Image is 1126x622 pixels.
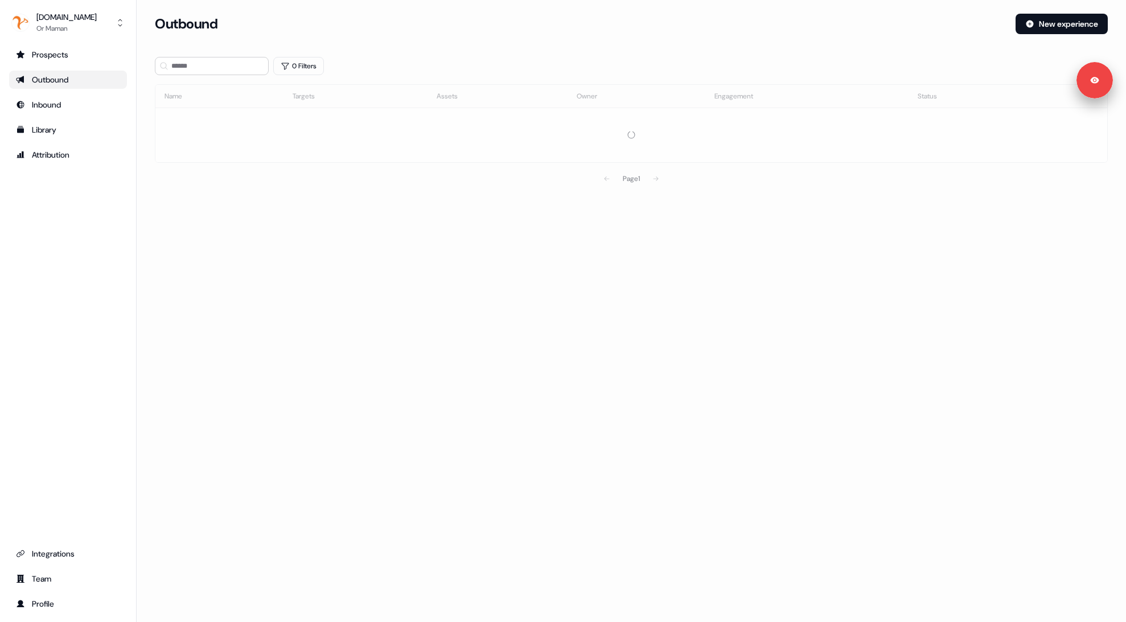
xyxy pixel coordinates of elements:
div: Integrations [16,548,120,559]
button: New experience [1016,14,1108,34]
div: Outbound [16,74,120,85]
h3: Outbound [155,15,217,32]
div: Library [16,124,120,135]
div: [DOMAIN_NAME] [36,11,97,23]
a: Go to Inbound [9,96,127,114]
div: Prospects [16,49,120,60]
a: Go to integrations [9,545,127,563]
button: 0 Filters [273,57,324,75]
a: Go to team [9,570,127,588]
div: Attribution [16,149,120,160]
a: Go to prospects [9,46,127,64]
a: Go to templates [9,121,127,139]
div: Profile [16,598,120,609]
a: Go to attribution [9,146,127,164]
button: [DOMAIN_NAME]Or Maman [9,9,127,36]
div: Or Maman [36,23,97,34]
a: Go to outbound experience [9,71,127,89]
div: Inbound [16,99,120,110]
a: Go to profile [9,595,127,613]
div: Team [16,573,120,584]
